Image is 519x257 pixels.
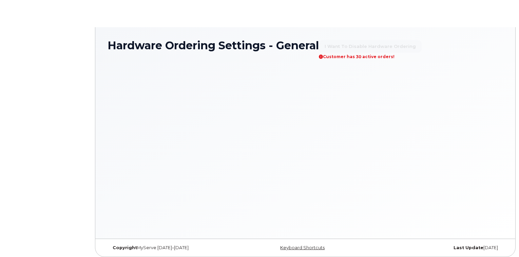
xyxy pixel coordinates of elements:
[113,245,137,250] strong: Copyright
[454,245,483,250] strong: Last Update
[371,245,503,251] div: [DATE]
[108,39,503,62] h1: Hardware Ordering Settings - General
[280,245,325,250] a: Keyboard Shortcuts
[108,245,239,251] div: MyServe [DATE]–[DATE]
[319,54,422,59] div: Customer has 30 active orders!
